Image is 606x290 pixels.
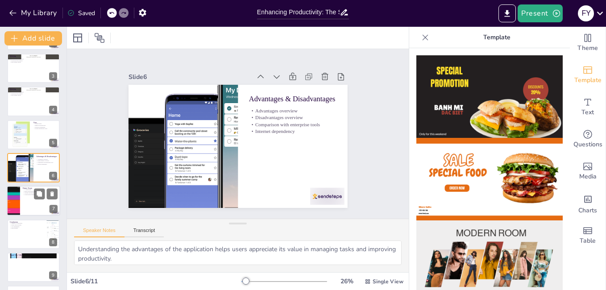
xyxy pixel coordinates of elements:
p: Template [432,27,561,48]
p: Collaboration features [23,194,58,196]
button: Speaker Notes [74,228,125,237]
div: Change the overall theme [570,27,606,59]
div: Get real-time input from your audience [570,123,606,155]
p: Comparison with enterprise tools [36,162,57,163]
button: Delete Slide [47,189,58,199]
p: Calendar integration [23,192,58,194]
div: Slide 6 [134,62,257,83]
span: Theme [577,43,598,53]
p: Data storage options [10,62,57,63]
span: Template [574,75,602,85]
p: Personal organization [33,126,57,128]
p: Disadvantages overview [250,116,338,132]
p: Overall productivity boost [33,128,57,129]
div: 7 [7,186,60,216]
span: Media [579,172,597,182]
button: Export to PowerPoint [498,4,516,22]
div: Add charts and graphs [570,187,606,220]
div: 3 [7,54,60,83]
p: Dashboard functionality [10,93,57,95]
div: 9 [49,271,57,279]
p: Internet dependency [249,129,336,145]
p: Thank You / Q&A [10,254,57,257]
div: 8 [7,220,60,249]
p: Advantages & Disadvantages [36,155,57,158]
span: Position [94,33,105,43]
p: Internet dependency [36,163,57,165]
div: f y [578,5,594,21]
div: Slide 6 / 11 [71,277,241,286]
button: Duplicate Slide [34,189,45,199]
input: Insert title [257,6,340,19]
span: Questions [573,140,602,149]
div: 9 [7,253,60,282]
p: We welcome your questions and feedback! [10,256,57,258]
p: Advantages & Disadvantages [252,95,340,114]
div: 4 [49,106,57,114]
button: f y [578,4,594,22]
img: thumb-2.png [416,138,563,220]
p: Summary of the project [10,223,44,224]
p: Comparison with enterprise tools [249,122,337,138]
span: Table [580,236,596,246]
div: Layout [71,31,85,45]
button: Present [518,4,562,22]
div: 4 [7,87,60,116]
p: User login process [10,90,57,91]
p: User engagement [10,226,44,228]
img: thumb-1.png [416,55,563,138]
p: Advantages overview [251,109,339,125]
p: User login process [10,57,57,58]
p: Task management features [10,58,57,60]
div: Add text boxes [570,91,606,123]
div: Saved [67,9,95,17]
div: 3 [49,72,57,80]
p: Final thoughts [10,228,44,229]
p: Advantages overview [36,158,57,160]
p: Student usage [33,123,57,124]
div: 6 [7,153,60,182]
span: Charts [578,206,597,215]
button: Transcript [125,228,164,237]
p: Data storage options [10,95,57,96]
p: Task management features [10,91,57,93]
div: 5 [7,120,60,149]
div: Add ready made slides [570,59,606,91]
p: Future Scope [23,187,58,190]
div: Add a table [570,220,606,252]
div: 6 [49,172,57,180]
p: Working [10,55,57,58]
p: Future improvements [10,224,44,226]
button: My Library [7,6,61,20]
p: Employee productivity [33,124,57,126]
p: Mobile application development [23,191,58,192]
p: AI integration [23,189,58,191]
span: Single View [373,278,403,285]
div: 5 [49,139,57,147]
p: Disadvantages overview [36,160,57,162]
p: Dashboard functionality [10,60,57,62]
p: Uses [33,121,57,124]
div: 8 [49,238,57,246]
p: Conclusion [10,220,44,223]
button: Add slide [4,31,62,46]
span: Text [581,108,594,117]
p: Working [10,88,57,91]
textarea: Understanding the advantages of the application helps users appreciate its value in managing task... [74,240,402,265]
div: Add images, graphics, shapes or video [570,155,606,187]
div: 7 [50,205,58,213]
div: 26 % [336,277,357,286]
